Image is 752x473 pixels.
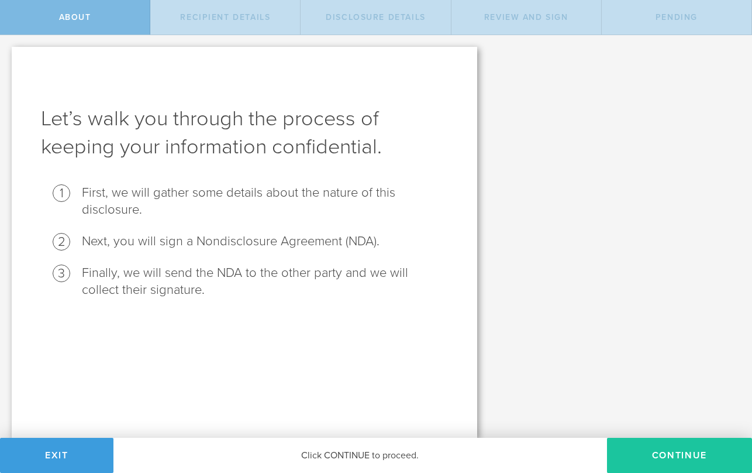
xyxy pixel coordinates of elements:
[41,105,448,161] h1: Let’s walk you through the process of keeping your information confidential.
[82,184,448,218] li: First, we will gather some details about the nature of this disclosure.
[326,12,426,22] span: Disclosure details
[82,265,448,299] li: Finally, we will send the NDA to the other party and we will collect their signature.
[607,438,752,473] button: Continue
[656,12,698,22] span: Pending
[82,233,448,250] li: Next, you will sign a Nondisclosure Agreement (NDA).
[180,12,270,22] span: Recipient details
[484,12,568,22] span: Review and sign
[694,382,752,438] iframe: Chat Widget
[59,12,91,22] span: About
[113,438,607,473] div: Click CONTINUE to proceed.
